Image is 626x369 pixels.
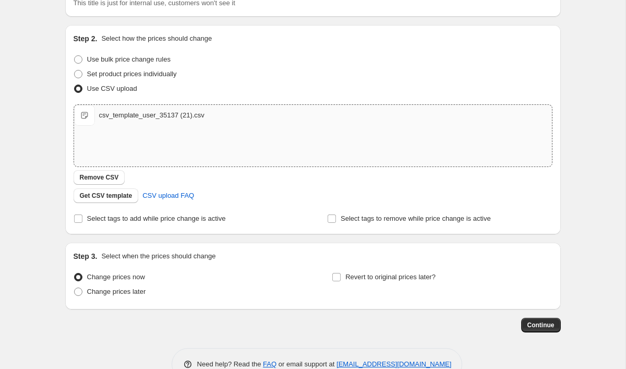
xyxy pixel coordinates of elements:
[74,188,139,203] button: Get CSV template
[80,192,133,200] span: Get CSV template
[87,288,146,295] span: Change prices later
[101,33,212,44] p: Select how the prices should change
[74,33,98,44] h2: Step 2.
[142,191,194,201] span: CSV upload FAQ
[345,273,436,281] span: Revert to original prices later?
[101,251,215,261] p: Select when the prices should change
[521,318,561,332] button: Continue
[197,360,263,368] span: Need help? Read the
[341,215,491,222] span: Select tags to remove while price change is active
[74,170,125,185] button: Remove CSV
[87,85,137,92] span: Use CSV upload
[263,360,276,368] a: FAQ
[276,360,336,368] span: or email support at
[87,70,177,78] span: Set product prices individually
[87,215,226,222] span: Select tags to add while price change is active
[87,273,145,281] span: Change prices now
[136,187,200,204] a: CSV upload FAQ
[74,251,98,261] h2: Step 3.
[87,55,171,63] span: Use bulk price change rules
[527,321,555,329] span: Continue
[336,360,451,368] a: [EMAIL_ADDRESS][DOMAIN_NAME]
[80,173,119,182] span: Remove CSV
[99,110,204,121] div: csv_template_user_35137 (21).csv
